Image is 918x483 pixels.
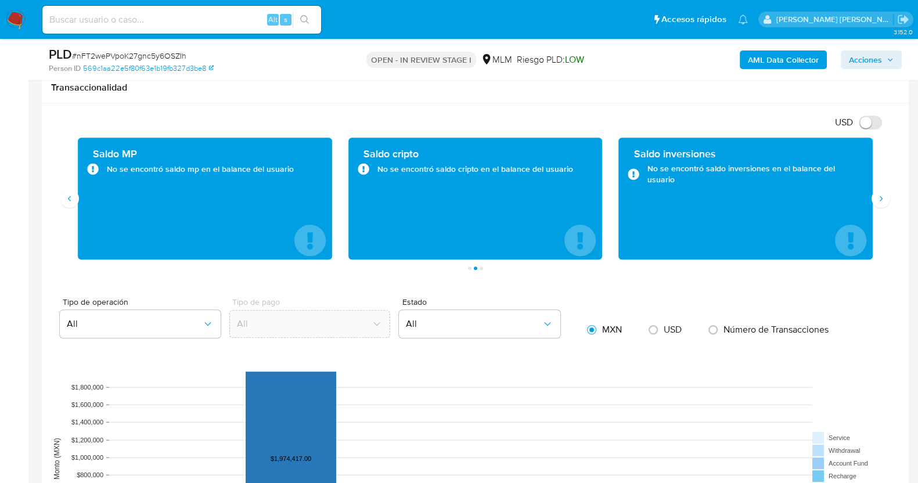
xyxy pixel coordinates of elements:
b: Person ID [49,63,81,74]
span: 3.152.0 [893,27,912,37]
span: Acciones [849,51,882,69]
p: baltazar.cabreradupeyron@mercadolibre.com.mx [776,14,894,25]
input: Buscar usuario o caso... [42,12,321,27]
b: PLD [49,45,72,63]
a: 569c1aa22e5f80f63e1b19fb327d3be8 [83,63,214,74]
h1: Transaccionalidad [51,82,899,93]
span: # nFT2wePVpoK27gnc5y6OSZIh [72,50,186,62]
div: MLM [481,53,512,66]
a: Notificaciones [738,15,748,24]
span: Riesgo PLD: [517,53,584,66]
span: s [284,14,287,25]
span: Accesos rápidos [661,13,726,26]
b: AML Data Collector [748,51,819,69]
span: Alt [268,14,278,25]
button: search-icon [293,12,316,28]
p: OPEN - IN REVIEW STAGE I [366,52,476,68]
button: Acciones [841,51,902,69]
button: AML Data Collector [740,51,827,69]
span: LOW [565,53,584,66]
a: Salir [897,13,909,26]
